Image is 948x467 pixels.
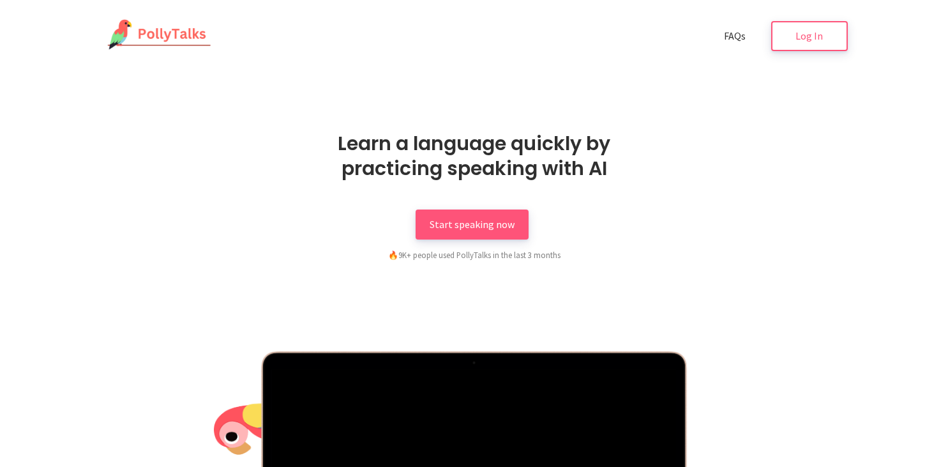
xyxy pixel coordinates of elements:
span: Log In [795,29,823,42]
img: PollyTalks Logo [101,19,212,51]
a: FAQs [710,21,760,51]
span: FAQs [724,29,746,42]
h1: Learn a language quickly by practicing speaking with AI [299,131,650,181]
a: Start speaking now [416,210,529,240]
div: 9K+ people used PollyTalks in the last 3 months [321,249,628,261]
span: Start speaking now [430,218,515,231]
span: fire [388,250,398,260]
a: Log In [771,21,848,51]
